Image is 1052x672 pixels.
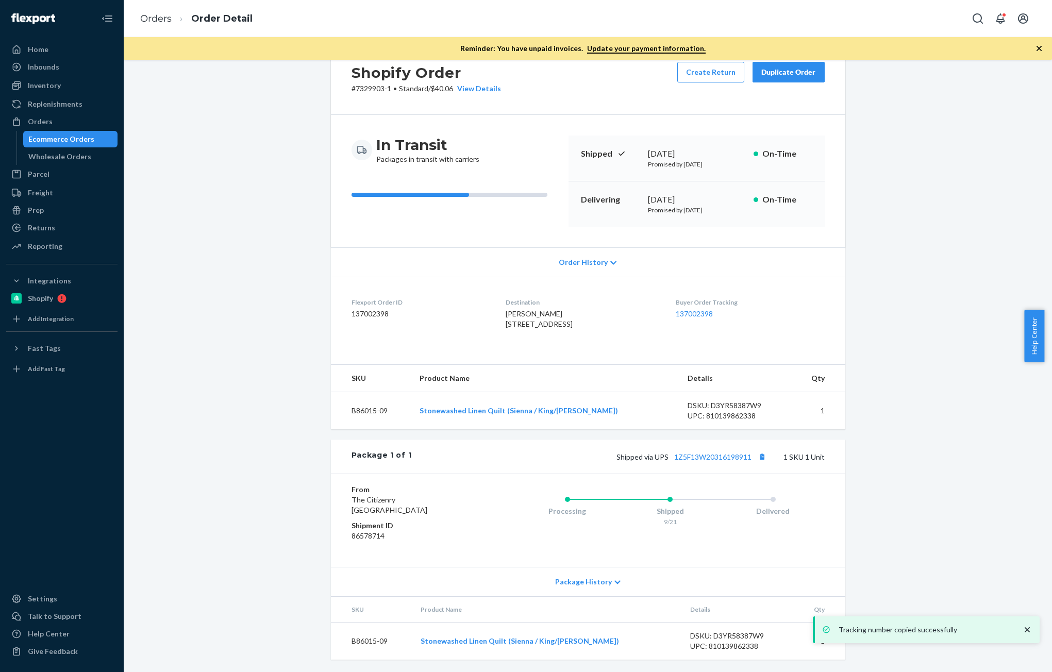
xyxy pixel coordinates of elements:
[6,273,118,289] button: Integrations
[674,452,752,461] a: 1Z5F13W20316198911
[460,43,706,54] p: Reminder: You have unpaid invoices.
[555,577,612,587] span: Package History
[6,166,118,182] a: Parcel
[28,293,53,304] div: Shopify
[28,152,91,162] div: Wholesale Orders
[648,148,745,160] div: [DATE]
[28,205,44,215] div: Prep
[762,194,812,206] p: On-Time
[616,452,769,461] span: Shipped via UPS
[6,59,118,75] a: Inbounds
[792,392,845,430] td: 1
[6,184,118,201] a: Freight
[676,298,824,307] dt: Buyer Order Tracking
[516,506,619,516] div: Processing
[352,83,501,94] p: # 7329903-1 / $40.06
[331,597,412,623] th: SKU
[648,194,745,206] div: [DATE]
[11,13,55,24] img: Flexport logo
[6,608,118,625] a: Talk to Support
[331,365,412,392] th: SKU
[352,450,412,463] div: Package 1 of 1
[795,597,845,623] th: Qty
[581,194,640,206] p: Delivering
[331,623,412,660] td: B86015-09
[28,188,53,198] div: Freight
[6,220,118,236] a: Returns
[756,450,769,463] button: Copy tracking number
[140,13,172,24] a: Orders
[6,41,118,58] a: Home
[331,392,412,430] td: B86015-09
[352,531,475,541] dd: 86578714
[688,400,784,411] div: DSKU: D3YR58387W9
[28,62,59,72] div: Inbounds
[1024,310,1044,362] button: Help Center
[1022,625,1032,635] svg: close toast
[506,309,573,328] span: [PERSON_NAME] [STREET_ADDRESS]
[352,520,475,531] dt: Shipment ID
[28,223,55,233] div: Returns
[839,625,1012,635] p: Tracking number copied successfully
[28,169,49,179] div: Parcel
[376,136,479,164] div: Packages in transit with carriers
[28,314,74,323] div: Add Integration
[399,84,428,93] span: Standard
[28,629,70,639] div: Help Center
[411,450,824,463] div: 1 SKU 1 Unit
[6,311,118,327] a: Add Integration
[682,597,795,623] th: Details
[762,148,812,160] p: On-Time
[28,646,78,657] div: Give Feedback
[6,361,118,377] a: Add Fast Tag
[28,99,82,109] div: Replenishments
[792,365,845,392] th: Qty
[753,62,825,82] button: Duplicate Order
[412,597,682,623] th: Product Name
[722,506,825,516] div: Delivered
[795,623,845,660] td: 1
[677,62,744,82] button: Create Return
[990,8,1011,29] button: Open notifications
[453,83,501,94] button: View Details
[97,8,118,29] button: Close Navigation
[28,241,62,251] div: Reporting
[28,44,48,55] div: Home
[619,506,722,516] div: Shipped
[28,80,61,91] div: Inventory
[690,641,787,651] div: UPC: 810139862338
[352,62,501,83] h2: Shopify Order
[506,298,659,307] dt: Destination
[581,148,640,160] p: Shipped
[352,309,489,319] dd: 137002398
[28,594,57,604] div: Settings
[6,290,118,307] a: Shopify
[376,136,479,154] h3: In Transit
[6,340,118,357] button: Fast Tags
[6,77,118,94] a: Inventory
[28,134,94,144] div: Ecommerce Orders
[393,84,397,93] span: •
[676,309,713,318] a: 137002398
[352,495,427,514] span: The Citizenry [GEOGRAPHIC_DATA]
[648,206,745,214] p: Promised by [DATE]
[420,406,618,415] a: Stonewashed Linen Quilt (Sienna / King/[PERSON_NAME])
[679,365,793,392] th: Details
[690,631,787,641] div: DSKU: D3YR58387W9
[619,517,722,526] div: 9/21
[6,202,118,219] a: Prep
[132,4,261,34] ol: breadcrumbs
[688,411,784,421] div: UPC: 810139862338
[761,67,816,77] div: Duplicate Order
[23,131,118,147] a: Ecommerce Orders
[23,148,118,165] a: Wholesale Orders
[191,13,253,24] a: Order Detail
[1013,8,1033,29] button: Open account menu
[28,116,53,127] div: Orders
[6,643,118,660] button: Give Feedback
[28,343,61,354] div: Fast Tags
[352,298,489,307] dt: Flexport Order ID
[6,591,118,607] a: Settings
